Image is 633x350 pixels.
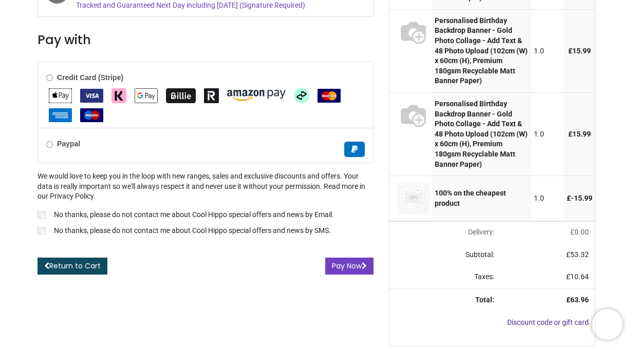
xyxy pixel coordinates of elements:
button: Pay Now [325,258,374,275]
img: Afterpay Clearpay [294,88,309,103]
img: Google Pay [135,88,158,103]
strong: 100% on the cheapest product [435,189,506,207]
span: Amazon Pay [227,91,286,99]
strong: Personalised Birthday Backdrop Banner - Gold Photo Collage - Add Text & 48 Photo Upload (102cm (W... [435,16,528,85]
div: 1.0 [534,193,562,204]
span: MasterCard [318,91,341,99]
div: 1.0 [534,129,562,140]
img: VISA [80,89,103,103]
p: No thanks, please do not contact me about Cool Hippo special offers and news by SMS. [54,226,331,236]
span: £ [568,130,591,138]
img: Billie [166,88,196,103]
img: Revolut Pay [204,88,219,103]
input: Credit Card (Stripe) [46,74,53,81]
span: 0.00 [574,228,589,236]
strong: £ [566,296,589,304]
span: Revolut Pay [204,91,219,99]
img: Klarna [111,88,126,103]
td: Taxes: [389,266,500,288]
span: VISA [80,91,103,99]
input: Paypal [46,141,53,148]
h3: Pay with [38,31,374,49]
td: Delivery will be updated after choosing a new delivery method [389,221,500,244]
p: No thanks, please do not contact me about Cool Hippo special offers and news by Email. [54,210,334,220]
img: 100% on the cheapest product [397,182,430,215]
span: 53.32 [570,250,589,259]
div: 1.0 [534,46,562,56]
img: S72757 - [BN-02932-102W60H-BANNER_NW] Personalised Birthday Backdrop Banner - Gold Photo Collage ... [397,99,430,131]
span: Apple Pay [49,91,72,99]
span: £ [566,250,589,259]
span: Klarna [111,91,126,99]
div: We would love to keep you in the loop with new ranges, sales and exclusive discounts and offers. ... [38,171,374,238]
span: 10.64 [570,273,589,281]
span: American Express [49,110,72,119]
a: Discount code or gift card [507,318,589,326]
span: 15.99 [572,130,591,138]
iframe: Brevo live chat [592,309,623,340]
input: No thanks, please do not contact me about Cool Hippo special offers and news by SMS. [38,227,46,235]
span: £ [568,47,591,55]
img: Amazon Pay [227,90,286,101]
img: Maestro [80,108,103,122]
span: Google Pay [135,91,158,99]
strong: Personalised Birthday Backdrop Banner - Gold Photo Collage - Add Text & 48 Photo Upload (102cm (W... [435,100,528,168]
a: Return to Cart [38,258,107,275]
span: £ [567,194,592,202]
b: Paypal [57,140,80,148]
span: 63.96 [570,296,589,304]
img: MasterCard [318,89,341,103]
img: Paypal [344,142,365,157]
span: 15.99 [572,47,591,55]
span: Afterpay Clearpay [294,91,309,99]
span: -﻿15.99 [571,194,592,202]
b: Credit Card (Stripe) [57,73,123,82]
td: Subtotal: [389,244,500,266]
span: £ [570,228,589,236]
span: Billie [166,91,196,99]
img: S72757 - [BN-02932-102W60H-BANNER_NW] Personalised Birthday Backdrop Banner - Gold Photo Collage ... [397,16,430,48]
div: Tracked and Guaranteed Next Day including [DATE] (Signature Required) [76,1,307,11]
span: Maestro [80,110,103,119]
input: No thanks, please do not contact me about Cool Hippo special offers and news by Email. [38,211,46,219]
span: Paypal [344,145,365,153]
img: Apple Pay [49,88,72,103]
img: American Express [49,108,72,122]
strong: Total: [475,296,494,304]
span: £ [566,273,589,281]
